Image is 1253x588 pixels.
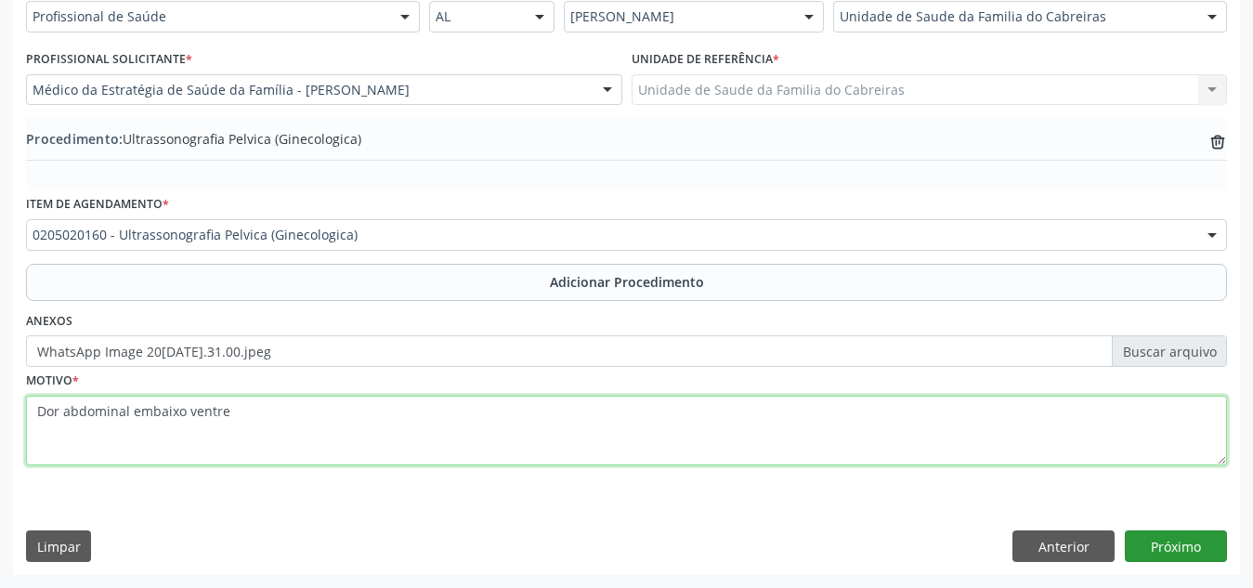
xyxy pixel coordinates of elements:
button: Anterior [1012,530,1115,562]
label: Unidade de referência [632,46,779,74]
span: [PERSON_NAME] [570,7,786,26]
span: 0205020160 - Ultrassonografia Pelvica (Ginecologica) [33,226,1189,244]
span: Unidade de Saude da Familia do Cabreiras [840,7,1189,26]
button: Próximo [1125,530,1227,562]
label: Profissional Solicitante [26,46,192,74]
span: Profissional de Saúde [33,7,382,26]
span: AL [436,7,516,26]
label: Anexos [26,307,72,336]
label: Item de agendamento [26,190,169,219]
button: Adicionar Procedimento [26,264,1227,301]
span: Adicionar Procedimento [550,272,704,292]
span: Médico da Estratégia de Saúde da Família - [PERSON_NAME] [33,81,584,99]
span: Ultrassonografia Pelvica (Ginecologica) [26,129,361,149]
label: Motivo [26,367,79,396]
span: Procedimento: [26,130,123,148]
